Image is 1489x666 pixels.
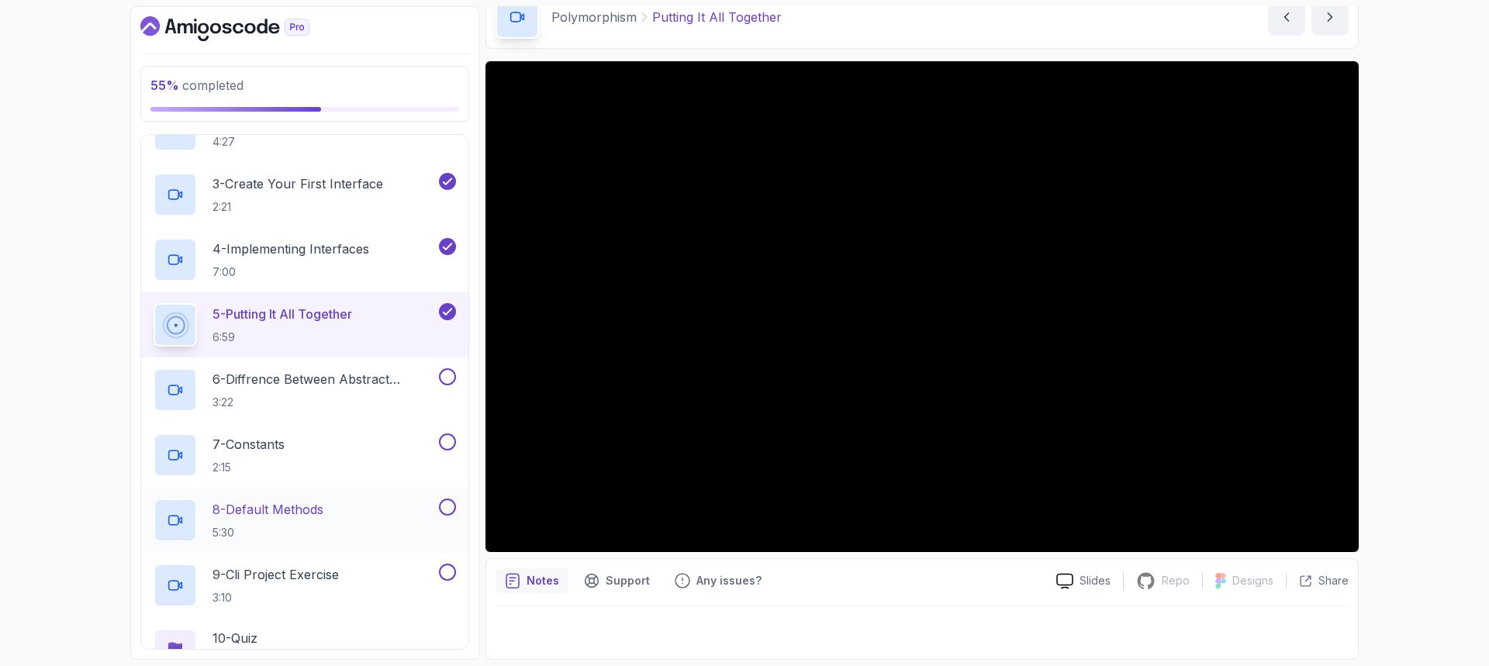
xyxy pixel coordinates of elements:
button: 6-Diffrence Between Abstract Classes And Interfaces3:22 [154,368,456,412]
p: Slides [1080,573,1111,588]
p: Support [606,573,650,588]
button: 4-Implementing Interfaces7:00 [154,238,456,281]
p: 3:10 [212,590,339,606]
p: 5 - Putting It All Together [212,305,352,323]
p: 5:30 [212,525,323,540]
p: Repo [1162,573,1190,588]
span: 55 % [150,78,179,93]
button: Feedback button [665,568,771,593]
p: 7 - Constants [212,435,285,454]
p: 4 - Implementing Interfaces [212,240,369,258]
p: 9 - Cli Project Exercise [212,565,339,584]
p: 6 - Diffrence Between Abstract Classes And Interfaces [212,370,436,388]
span: completed [150,78,244,93]
p: 4:27 [212,134,436,150]
p: 8 - Default Methods [212,500,323,519]
button: 5-Putting It All Together6:59 [154,303,456,347]
button: 7-Constants2:15 [154,433,456,477]
p: Any issues? [696,573,762,588]
p: 10 - Quiz [212,629,257,647]
p: 7:00 [212,264,369,280]
button: Share [1286,573,1349,588]
button: notes button [496,568,568,593]
p: Notes [527,573,559,588]
p: 2:21 [212,199,383,215]
p: 3:22 [212,395,436,410]
p: Designs [1232,573,1273,588]
p: Polymorphism [551,8,637,26]
a: Slides [1044,573,1123,589]
iframe: 5 - Putting it all together [485,61,1359,552]
button: 8-Default Methods5:30 [154,499,456,542]
p: Share [1318,573,1349,588]
p: 3 - Create Your First Interface [212,174,383,193]
p: Putting It All Together [652,8,782,26]
a: Dashboard [140,16,345,41]
p: 2:15 [212,460,285,475]
button: 3-Create Your First Interface2:21 [154,173,456,216]
button: 9-Cli Project Exercise3:10 [154,564,456,607]
p: 6:59 [212,330,352,345]
button: Support button [575,568,659,593]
